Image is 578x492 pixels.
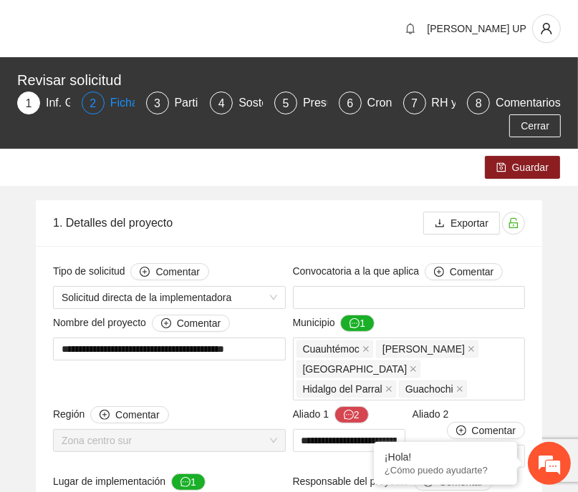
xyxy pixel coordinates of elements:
[46,92,117,114] div: Inf. General
[239,92,322,114] div: Sostenibilidad
[413,406,525,439] span: Aliado 2
[425,263,503,280] button: Convocatoria a la que aplica
[297,360,421,378] span: Chihuahua
[456,385,463,393] span: close
[340,315,375,332] button: Municipio
[334,406,369,423] button: Aliado 1
[235,7,269,41] div: Minimizar ventana de chat en vivo
[180,477,191,488] span: message
[385,465,506,476] p: ¿Cómo puedo ayudarte?
[512,159,549,175] span: Guardar
[432,92,533,114] div: RH y Consultores
[161,318,171,330] span: plus-circle
[62,287,277,308] span: Solicitud directa de la implementadora
[399,17,422,40] button: bell
[403,92,456,114] div: 7RH y Consultores
[297,380,396,398] span: Hidalgo del Parral
[297,340,373,358] span: Cuauhtémoc
[385,451,506,463] div: ¡Hola!
[347,97,353,109] span: 6
[293,263,504,280] span: Convocatoria a la que aplica
[428,23,526,34] span: [PERSON_NAME] UP
[83,163,198,307] span: Estamos en línea.
[367,92,443,114] div: Cronograma
[496,162,506,174] span: save
[350,318,360,330] span: message
[303,341,360,357] span: Cuauhtémoc
[130,263,208,280] button: Tipo de solicitud
[485,156,560,179] button: saveGuardar
[177,315,221,331] span: Comentar
[53,315,230,332] span: Nombre del proyecto
[509,114,561,137] button: Cerrar
[362,345,370,353] span: close
[115,407,159,423] span: Comentar
[7,335,273,385] textarea: Escriba su mensaje y pulse “Intro”
[53,202,423,243] div: 1. Detalles del proyecto
[171,473,206,491] button: Lugar de implementación
[152,315,230,332] button: Nombre del proyecto
[399,380,467,398] span: Guachochi
[434,267,444,278] span: plus-circle
[146,92,199,114] div: 3Participantes
[344,410,354,421] span: message
[90,97,96,109] span: 2
[339,92,392,114] div: 6Cronograma
[450,264,493,280] span: Comentar
[467,92,561,114] div: 8Comentarios
[532,14,561,43] button: user
[435,218,445,230] span: download
[376,340,478,358] span: Aquiles Serdán
[283,97,289,109] span: 5
[293,406,369,423] span: Aliado 1
[82,92,135,114] div: 2Ficha T
[53,473,206,491] span: Lugar de implementación
[502,212,525,235] button: unlock
[74,73,241,92] div: Chatee con nosotros ahora
[53,263,209,280] span: Tipo de solicitud
[155,264,199,280] span: Comentar
[210,92,263,114] div: 4Sostenibilidad
[100,410,110,421] span: plus-circle
[17,69,552,92] div: Revisar solicitud
[140,267,150,278] span: plus-circle
[476,97,482,109] span: 8
[154,97,160,109] span: 3
[293,473,493,491] span: Responsable del proyecto
[496,92,561,114] div: Comentarios
[17,92,70,114] div: 1Inf. General
[405,381,453,397] span: Guachochi
[423,212,500,235] button: downloadExportar
[62,430,277,451] span: Zona centro sur
[410,365,417,373] span: close
[274,92,327,114] div: 5Presupuesto
[90,406,168,423] button: Región
[53,406,169,423] span: Región
[110,92,160,114] div: Ficha T
[447,422,525,439] button: Aliado 2
[293,315,375,332] span: Municipio
[521,118,549,134] span: Cerrar
[503,217,524,229] span: unlock
[385,385,392,393] span: close
[411,97,418,109] span: 7
[175,92,253,114] div: Participantes
[456,425,466,437] span: plus-circle
[26,97,32,109] span: 1
[472,423,516,438] span: Comentar
[400,23,421,34] span: bell
[533,22,560,35] span: user
[451,215,488,231] span: Exportar
[218,97,225,109] span: 4
[303,381,382,397] span: Hidalgo del Parral
[382,341,465,357] span: [PERSON_NAME]
[303,92,379,114] div: Presupuesto
[468,345,475,353] span: close
[303,361,408,377] span: [GEOGRAPHIC_DATA]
